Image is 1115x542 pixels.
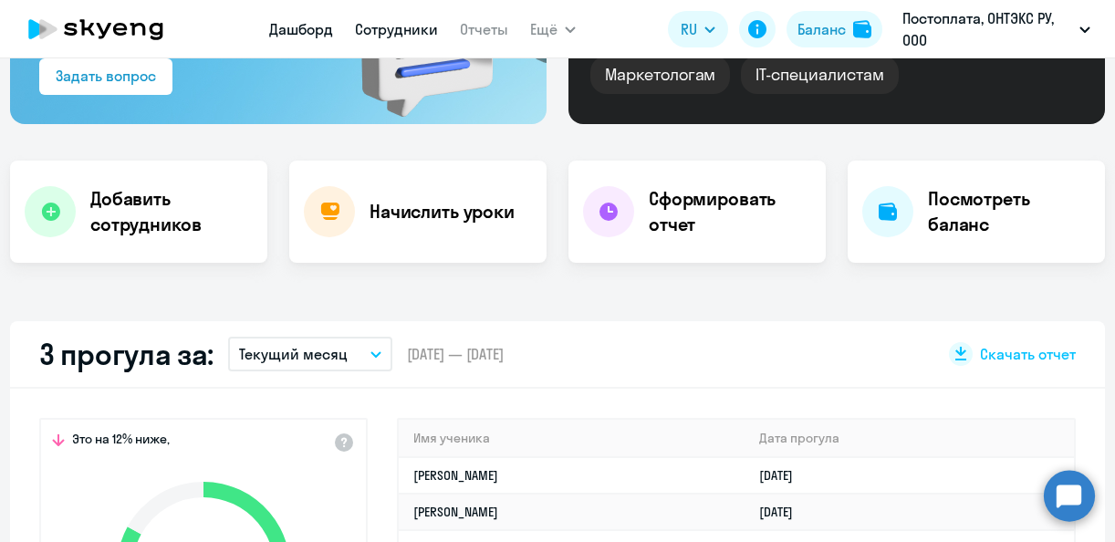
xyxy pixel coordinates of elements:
button: Текущий месяц [228,337,392,371]
h4: Сформировать отчет [649,186,811,237]
button: Задать вопрос [39,58,172,95]
span: Это на 12% ниже, [72,431,170,453]
span: RU [681,18,697,40]
a: Сотрудники [355,20,438,38]
span: Скачать отчет [980,344,1076,364]
div: Задать вопрос [56,65,156,87]
a: [DATE] [759,504,808,520]
p: Постоплата, ОНТЭКС РУ, ООО [902,7,1072,51]
div: Баланс [797,18,846,40]
div: IT-специалистам [741,56,898,94]
button: Постоплата, ОНТЭКС РУ, ООО [893,7,1099,51]
button: Балансbalance [787,11,882,47]
button: RU [668,11,728,47]
a: [DATE] [759,467,808,484]
button: Ещё [530,11,576,47]
span: Ещё [530,18,557,40]
a: [PERSON_NAME] [413,504,498,520]
h4: Добавить сотрудников [90,186,253,237]
th: Имя ученика [399,420,745,457]
h2: 3 прогула за: [39,336,214,372]
div: Маркетологам [590,56,730,94]
th: Дата прогула [745,420,1074,457]
img: balance [853,20,871,38]
a: [PERSON_NAME] [413,467,498,484]
h4: Посмотреть баланс [928,186,1090,237]
p: Текущий месяц [239,343,348,365]
a: Отчеты [460,20,508,38]
a: Дашборд [269,20,333,38]
h4: Начислить уроки [370,199,515,224]
span: [DATE] — [DATE] [407,344,504,364]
